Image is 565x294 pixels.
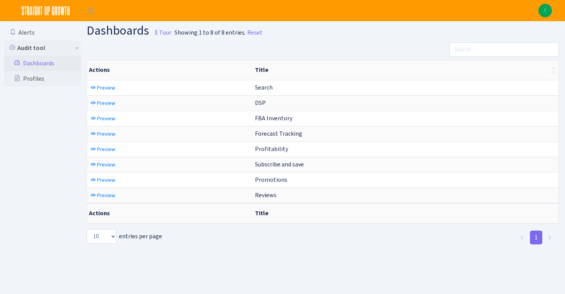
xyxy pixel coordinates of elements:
span: Preview [97,100,115,107]
span: Preview [97,130,115,138]
a: Profiles [4,71,81,86]
a: 1 [530,231,542,244]
th: Actions [87,60,252,80]
th: Title [252,203,558,223]
a: Audit tool [4,40,81,56]
span: Preview [97,176,115,184]
span: Preview [97,192,115,199]
a: Alerts [4,25,81,40]
a: Dashboards [4,56,81,71]
a: Reset [247,28,263,37]
a: Preview [89,174,117,186]
button: Toggle navigation [81,4,101,17]
select: entries per page [87,229,117,244]
span: Reviews [255,191,277,199]
a: Preview [89,128,117,140]
a: Preview [89,159,117,171]
input: Search... [449,42,559,57]
a: Preview [89,143,117,155]
label: entries per page [87,229,162,244]
a: Tour [149,22,171,38]
span: Preview [97,84,115,91]
img: Tom First [538,4,552,17]
span: Preview [97,115,115,122]
span: Profitability [255,145,288,153]
div: Showing 1 to 8 of 8 entries. [174,28,246,37]
h1: Dashboards [87,24,171,39]
span: Subscribe and save [255,160,304,168]
span: FBA Inventory [255,114,292,122]
span: Preview [97,161,115,168]
th: Title : activate to sort column ascending [252,60,558,80]
a: T [538,4,552,17]
span: Forecast Tracking [255,130,302,138]
a: Preview [89,82,117,94]
span: Preview [97,146,115,153]
th: Actions [87,203,252,223]
a: Preview [89,97,117,109]
small: Tour [151,26,171,39]
span: DSP [255,99,266,107]
span: Promotions [255,176,287,184]
a: Preview [89,113,117,125]
a: Preview [89,189,117,201]
span: Search [255,83,273,91]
